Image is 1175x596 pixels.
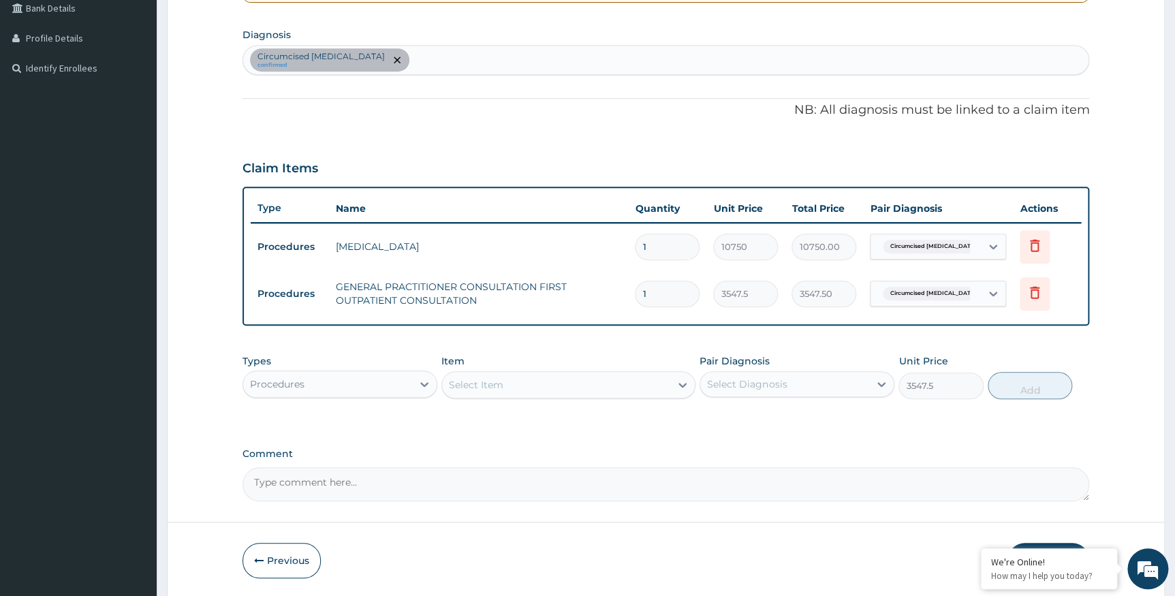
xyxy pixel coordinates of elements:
div: Procedures [250,377,304,391]
label: Pair Diagnosis [700,354,770,368]
th: Pair Diagnosis [863,195,1013,222]
span: Circumcised [MEDICAL_DATA] [883,240,983,253]
span: Circumcised [MEDICAL_DATA] [883,287,983,300]
th: Name [329,195,629,222]
div: Chat with us now [71,76,229,94]
label: Comment [242,448,1090,460]
div: We're Online! [991,556,1107,568]
td: [MEDICAL_DATA] [329,233,629,260]
span: We're online! [79,172,188,309]
div: Select Item [449,378,503,392]
th: Quantity [628,195,706,222]
label: Unit Price [898,354,947,368]
small: confirmed [257,62,385,69]
span: remove selection option [391,54,403,66]
p: NB: All diagnosis must be linked to a claim item [242,101,1090,119]
button: Add [988,372,1072,399]
label: Types [242,356,271,367]
button: Previous [242,543,321,578]
button: Submit [1007,543,1089,578]
td: Procedures [251,281,329,307]
div: Select Diagnosis [707,377,787,391]
p: Circumcised [MEDICAL_DATA] [257,51,385,62]
td: GENERAL PRACTITIONER CONSULTATION FIRST OUTPATIENT CONSULTATION [329,273,629,314]
th: Unit Price [706,195,785,222]
textarea: Type your message and hit 'Enter' [7,372,260,420]
img: d_794563401_company_1708531726252_794563401 [25,68,55,102]
p: How may I help you today? [991,570,1107,582]
td: Procedures [251,234,329,260]
h3: Claim Items [242,161,318,176]
label: Item [441,354,465,368]
th: Total Price [785,195,863,222]
th: Type [251,195,329,221]
label: Diagnosis [242,28,291,42]
div: Minimize live chat window [223,7,256,40]
th: Actions [1013,195,1081,222]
